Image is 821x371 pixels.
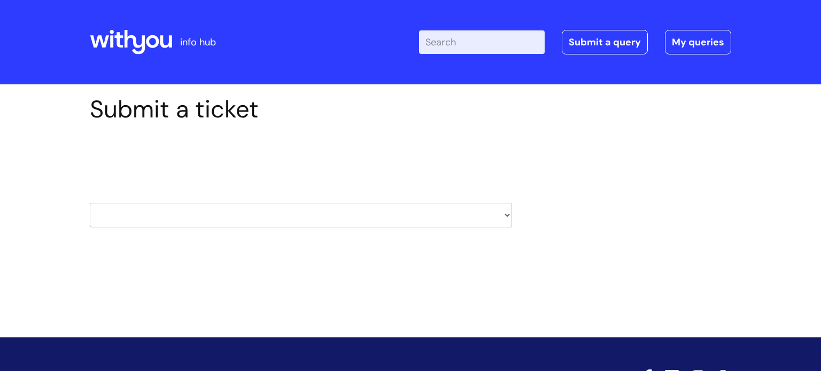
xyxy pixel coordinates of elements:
[90,148,512,168] h2: Select issue type
[180,34,216,51] p: info hub
[90,95,512,124] h1: Submit a ticket
[419,30,545,54] input: Search
[665,30,731,54] a: My queries
[562,30,648,54] a: Submit a query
